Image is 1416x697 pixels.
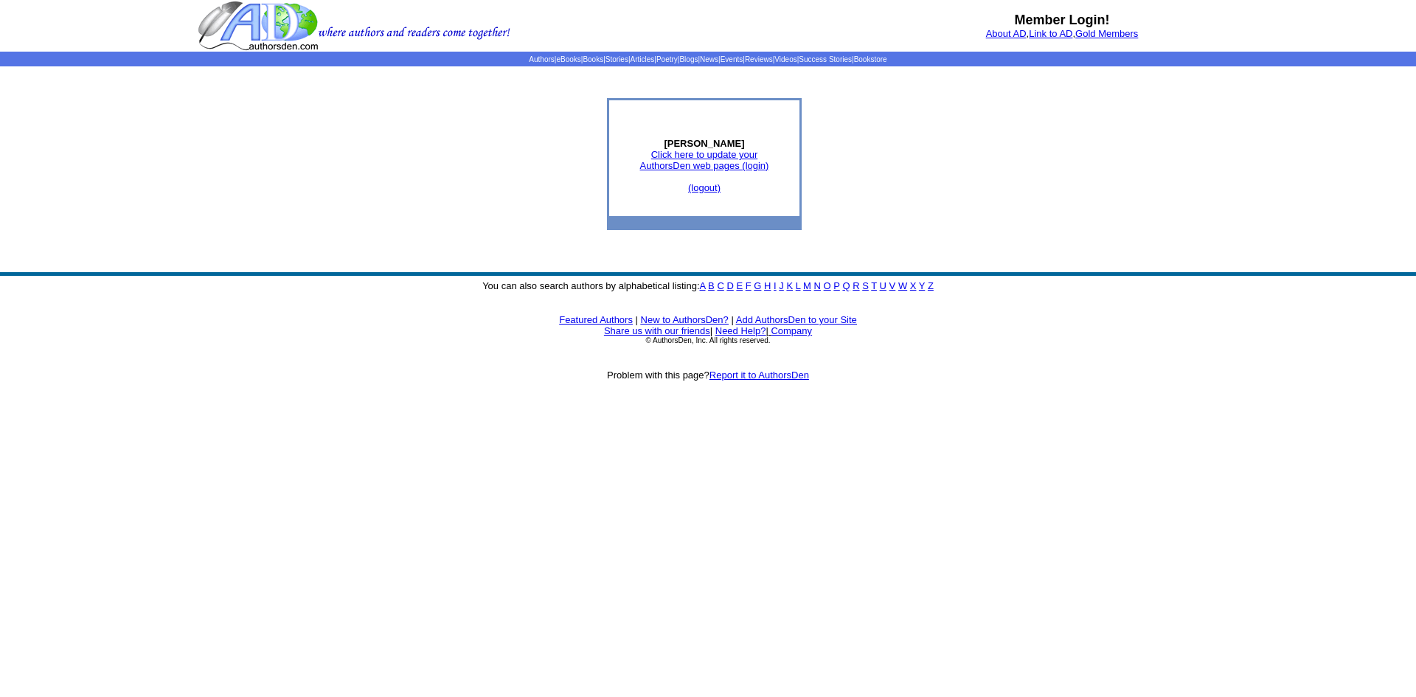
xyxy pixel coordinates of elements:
[726,280,733,291] a: D
[745,55,773,63] a: Reviews
[482,280,934,291] font: You can also search authors by alphabetical listing:
[717,280,723,291] a: C
[604,325,710,336] a: Share us with our friends
[656,55,678,63] a: Poetry
[898,280,907,291] a: W
[679,55,698,63] a: Blogs
[919,280,925,291] a: Y
[736,314,857,325] a: Add AuthorsDen to your Site
[529,55,886,63] span: | | | | | | | | | | | |
[721,55,743,63] a: Events
[824,280,831,291] a: O
[664,138,744,149] b: [PERSON_NAME]
[814,280,821,291] a: N
[786,280,793,291] a: K
[715,325,766,336] a: Need Help?
[556,55,580,63] a: eBooks
[636,314,638,325] font: |
[645,336,770,344] font: © AuthorsDen, Inc. All rights reserved.
[700,55,718,63] a: News
[1029,28,1072,39] a: Link to AD
[854,55,887,63] a: Bookstore
[700,280,706,291] a: A
[746,280,752,291] a: F
[708,280,715,291] a: B
[771,325,812,336] a: Company
[583,55,603,63] a: Books
[880,280,886,291] a: U
[641,314,729,325] a: New to AuthorsDen?
[754,280,761,291] a: G
[774,55,796,63] a: Videos
[605,55,628,63] a: Stories
[764,280,771,291] a: H
[779,280,784,291] a: J
[731,314,733,325] font: |
[1075,28,1138,39] a: Gold Members
[986,28,1139,39] font: , ,
[833,280,839,291] a: P
[766,325,812,336] font: |
[1015,13,1110,27] b: Member Login!
[799,55,852,63] a: Success Stories
[529,55,554,63] a: Authors
[803,280,811,291] a: M
[862,280,869,291] a: S
[640,149,769,171] a: Click here to update yourAuthorsDen web pages (login)
[889,280,896,291] a: V
[559,314,633,325] a: Featured Authors
[986,28,1027,39] a: About AD
[774,280,777,291] a: I
[871,280,877,291] a: T
[736,280,743,291] a: E
[709,370,809,381] a: Report it to AuthorsDen
[607,370,809,381] font: Problem with this page?
[842,280,850,291] a: Q
[928,280,934,291] a: Z
[853,280,859,291] a: R
[710,325,712,336] font: |
[688,182,721,193] a: (logout)
[631,55,655,63] a: Articles
[910,280,917,291] a: X
[796,280,801,291] a: L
